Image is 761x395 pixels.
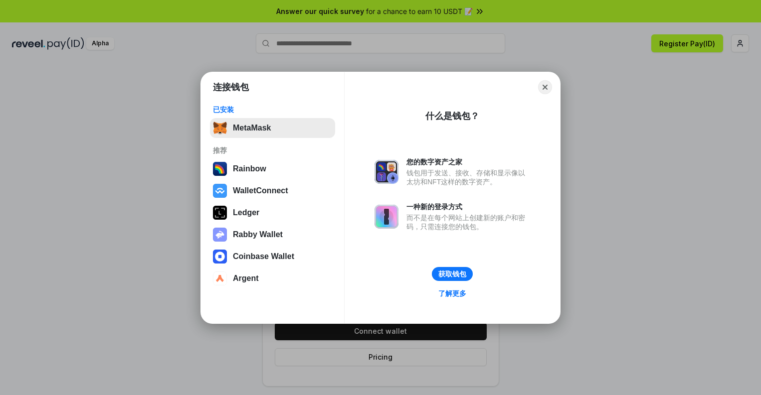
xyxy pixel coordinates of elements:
div: Rabby Wallet [233,230,283,239]
div: 了解更多 [438,289,466,298]
img: svg+xml,%3Csvg%20width%3D%22120%22%20height%3D%22120%22%20viewBox%3D%220%200%20120%20120%22%20fil... [213,162,227,176]
div: 而不是在每个网站上创建新的账户和密码，只需连接您的钱包。 [406,213,530,231]
div: 钱包用于发送、接收、存储和显示像以太坊和NFT这样的数字资产。 [406,168,530,186]
img: svg+xml,%3Csvg%20fill%3D%22none%22%20height%3D%2233%22%20viewBox%3D%220%200%2035%2033%22%20width%... [213,121,227,135]
img: svg+xml,%3Csvg%20xmlns%3D%22http%3A%2F%2Fwww.w3.org%2F2000%2Fsvg%22%20fill%3D%22none%22%20viewBox... [375,160,398,184]
button: Argent [210,268,335,288]
img: svg+xml,%3Csvg%20width%3D%2228%22%20height%3D%2228%22%20viewBox%3D%220%200%2028%2028%22%20fill%3D... [213,184,227,198]
div: 一种新的登录方式 [406,202,530,211]
button: Rabby Wallet [210,225,335,245]
div: 已安装 [213,105,332,114]
button: Rainbow [210,159,335,179]
img: svg+xml,%3Csvg%20xmlns%3D%22http%3A%2F%2Fwww.w3.org%2F2000%2Fsvg%22%20fill%3D%22none%22%20viewBox... [375,205,398,229]
img: svg+xml,%3Csvg%20xmlns%3D%22http%3A%2F%2Fwww.w3.org%2F2000%2Fsvg%22%20width%3D%2228%22%20height%3... [213,206,227,220]
button: MetaMask [210,118,335,138]
button: Ledger [210,203,335,223]
img: svg+xml,%3Csvg%20width%3D%2228%22%20height%3D%2228%22%20viewBox%3D%220%200%2028%2028%22%20fill%3D... [213,271,227,285]
button: Close [538,80,552,94]
button: WalletConnect [210,181,335,201]
button: 获取钱包 [432,267,473,281]
button: Coinbase Wallet [210,247,335,266]
div: Coinbase Wallet [233,252,294,261]
div: 什么是钱包？ [425,110,479,122]
a: 了解更多 [432,287,472,300]
div: WalletConnect [233,186,288,195]
div: 推荐 [213,146,332,155]
h1: 连接钱包 [213,81,249,93]
div: MetaMask [233,124,271,132]
div: 您的数字资产之家 [406,157,530,166]
div: Ledger [233,208,259,217]
div: Rainbow [233,164,266,173]
img: svg+xml,%3Csvg%20xmlns%3D%22http%3A%2F%2Fwww.w3.org%2F2000%2Fsvg%22%20fill%3D%22none%22%20viewBox... [213,228,227,242]
div: 获取钱包 [438,269,466,278]
img: svg+xml,%3Csvg%20width%3D%2228%22%20height%3D%2228%22%20viewBox%3D%220%200%2028%2028%22%20fill%3D... [213,250,227,263]
div: Argent [233,274,259,283]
